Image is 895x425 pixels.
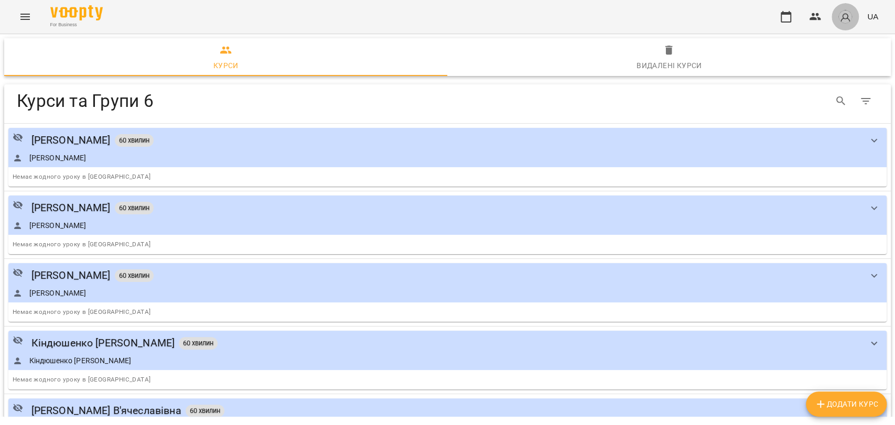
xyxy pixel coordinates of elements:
[17,90,491,112] h4: Курси та Групи 6
[31,132,111,148] a: [PERSON_NAME]
[115,136,154,145] span: 60 хвилин
[31,200,111,216] a: [PERSON_NAME]
[31,335,175,351] a: Кіндюшенко [PERSON_NAME]
[13,4,38,29] button: Menu
[828,89,854,114] button: Search
[29,355,132,366] a: Кіндюшенко [PERSON_NAME]
[13,335,23,345] svg: Приватний урок
[13,132,23,143] svg: Приватний урок
[50,21,103,28] span: For Business
[179,339,218,347] span: 60 хвилин
[867,11,878,22] span: UA
[637,59,702,72] div: Видалені курси
[861,195,887,221] button: show more
[213,59,239,72] div: Курси
[29,288,87,298] a: [PERSON_NAME]
[861,331,887,356] button: show more
[13,173,150,180] span: Немає жодного уроку в [GEOGRAPHIC_DATA]
[50,5,103,20] img: Voopty Logo
[115,271,154,280] span: 60 хвилин
[13,267,23,278] svg: Приватний урок
[13,376,150,383] span: Немає жодного уроку в [GEOGRAPHIC_DATA]
[4,84,891,118] div: Table Toolbar
[29,220,87,231] a: [PERSON_NAME]
[115,203,154,212] span: 60 хвилин
[13,241,150,248] span: Немає жодного уроку в [GEOGRAPHIC_DATA]
[29,152,87,163] a: [PERSON_NAME]
[13,200,23,210] svg: Приватний урок
[13,402,23,413] svg: Приватний урок
[814,398,878,410] span: Додати Курс
[863,7,882,26] button: UA
[31,267,111,284] a: [PERSON_NAME]
[31,402,181,419] a: [PERSON_NAME] В'ячеславівна
[806,391,887,417] button: Додати Курс
[861,263,887,288] button: show more
[861,128,887,153] button: show more
[13,308,150,315] span: Немає жодного уроку в [GEOGRAPHIC_DATA]
[838,9,853,24] img: avatar_s.png
[186,406,224,415] span: 60 хвилин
